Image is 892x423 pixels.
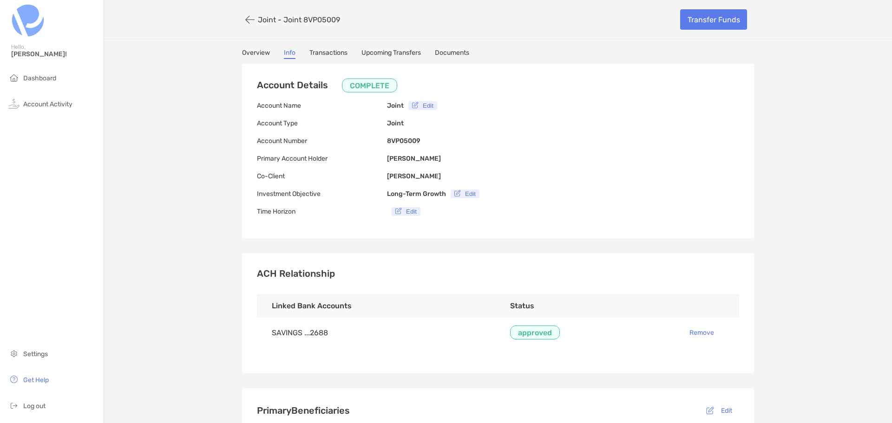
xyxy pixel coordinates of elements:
b: Joint [387,102,404,110]
button: Edit [408,101,437,110]
p: Time Horizon [257,206,387,217]
img: logout icon [8,400,20,411]
button: Edit [451,189,479,198]
img: button icon [706,407,714,414]
a: Info [284,49,295,59]
span: Log out [23,402,46,410]
span: Get Help [23,376,49,384]
h3: Account Details [257,78,397,92]
a: Transactions [309,49,348,59]
span: [PERSON_NAME]! [11,50,98,58]
a: Overview [242,49,270,59]
img: Zoe Logo [11,4,45,37]
p: Investment Objective [257,188,387,200]
b: Joint [387,119,404,127]
a: Upcoming Transfers [361,49,421,59]
span: Primary Beneficiaries [257,405,350,416]
b: [PERSON_NAME] [387,155,441,163]
img: get-help icon [8,374,20,385]
h3: ACH Relationship [257,268,739,279]
span: Account Activity [23,100,72,108]
button: Edit [392,207,420,216]
th: Status [495,294,575,318]
p: Co-Client [257,170,387,182]
span: Dashboard [23,74,56,82]
b: Long-Term Growth [387,190,446,198]
b: 8VP05009 [387,137,420,145]
a: Documents [435,49,469,59]
span: Settings [23,350,48,358]
a: Transfer Funds [680,9,747,30]
th: Linked Bank Accounts [257,294,495,318]
img: activity icon [8,98,20,109]
p: Joint - Joint 8VP05009 [258,15,340,24]
p: Account Number [257,135,387,147]
p: Account Name [257,100,387,111]
td: SAVINGS ...2688 [257,318,495,347]
button: Remove [682,325,721,340]
button: Edit [699,403,739,418]
p: COMPLETE [350,80,389,91]
p: Account Type [257,117,387,129]
img: settings icon [8,348,20,359]
img: household icon [8,72,20,83]
p: Primary Account Holder [257,153,387,164]
p: approved [518,327,552,338]
b: [PERSON_NAME] [387,172,441,180]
